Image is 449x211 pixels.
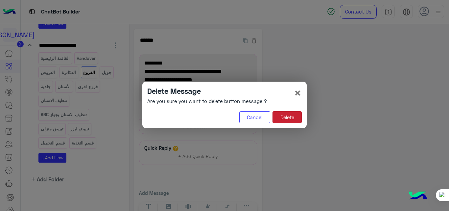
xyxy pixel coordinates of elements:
[147,98,267,104] h6: Are you sure you want to delete button message ?
[147,87,267,95] h4: Delete Message
[272,111,302,123] button: Delete
[406,185,429,208] img: hulul-logo.png
[294,85,302,100] span: ×
[239,111,270,123] button: Cancel
[294,87,302,99] button: Close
